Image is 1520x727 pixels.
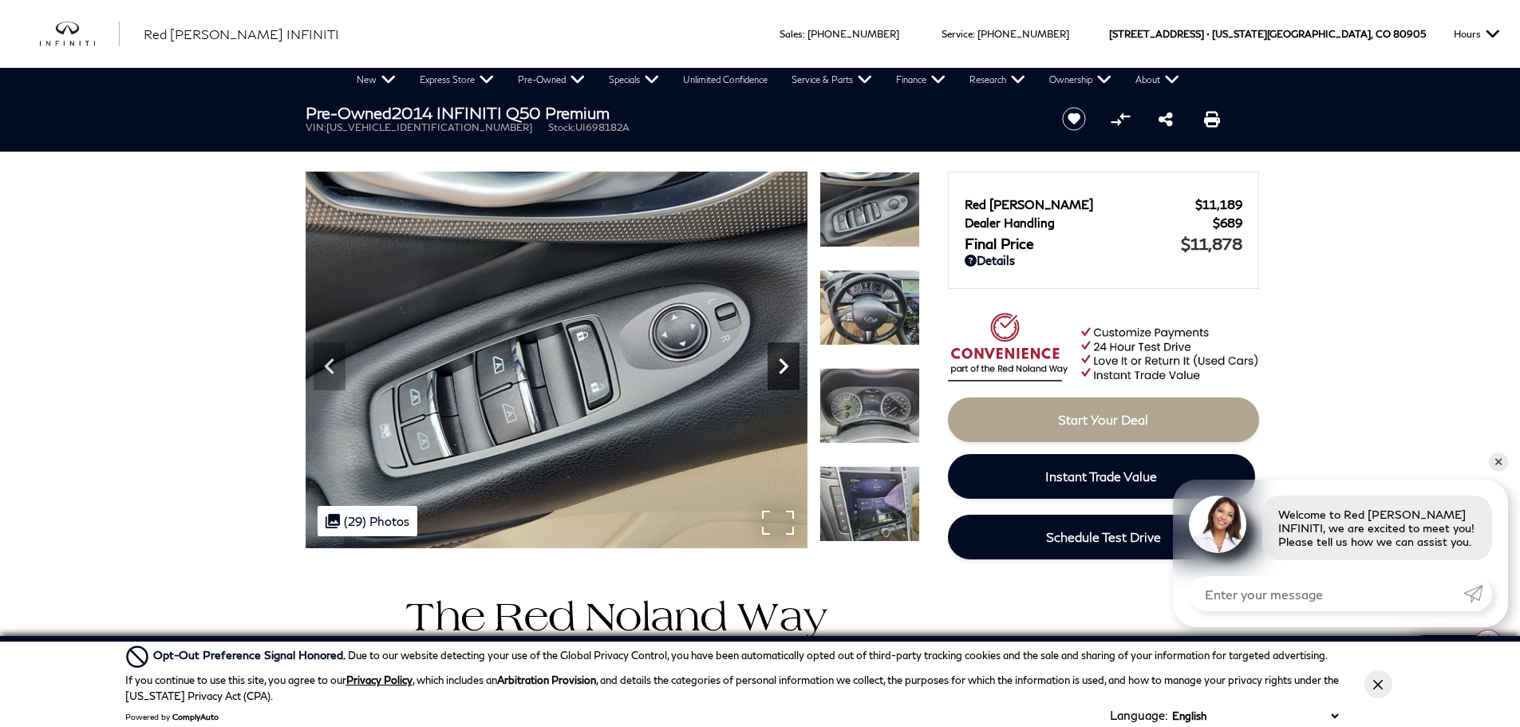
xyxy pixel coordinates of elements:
[1110,709,1168,721] div: Language:
[306,103,392,122] strong: Pre-Owned
[497,674,596,686] strong: Arbitration Provision
[326,121,532,133] span: [US_VEHICLE_IDENTIFICATION_NUMBER]
[318,506,417,536] div: (29) Photos
[1204,109,1220,128] a: Print this Pre-Owned 2014 INFINITI Q50 Premium
[948,515,1259,559] a: Schedule Test Drive
[1045,468,1157,484] span: Instant Trade Value
[1189,576,1463,611] input: Enter your message
[306,104,1036,121] h1: 2014 INFINITI Q50 Premium
[1168,708,1342,724] select: Language Select
[575,121,630,133] span: UI698182A
[819,270,920,346] img: Used 2014 Chestnut Bronze INFINITI Premium image 13
[1262,496,1492,560] div: Welcome to Red [PERSON_NAME] INFINITI, we are excited to meet you! Please tell us how we can assi...
[965,197,1195,211] span: Red [PERSON_NAME]
[1037,68,1123,92] a: Ownership
[306,121,326,133] span: VIN:
[780,28,803,40] span: Sales
[942,28,973,40] span: Service
[548,121,575,133] span: Stock:
[346,674,413,686] a: Privacy Policy
[965,215,1213,230] span: Dealer Handling
[977,28,1069,40] a: [PHONE_NUMBER]
[597,68,671,92] a: Specials
[1109,28,1426,40] a: [STREET_ADDRESS] • [US_STATE][GEOGRAPHIC_DATA], CO 80905
[1123,68,1191,92] a: About
[1159,109,1173,128] a: Share this Pre-Owned 2014 INFINITI Q50 Premium
[506,68,597,92] a: Pre-Owned
[965,253,1242,267] a: Details
[965,197,1242,211] a: Red [PERSON_NAME] $11,189
[1189,496,1246,553] img: Agent profile photo
[1181,234,1242,253] span: $11,878
[40,22,120,47] img: INFINITI
[884,68,957,92] a: Finance
[1058,412,1148,427] span: Start Your Deal
[306,172,807,548] img: Used 2014 Chestnut Bronze INFINITI Premium image 12
[1364,670,1392,698] button: Close Button
[408,68,506,92] a: Express Store
[768,342,799,390] div: Next
[153,648,348,662] span: Opt-Out Preference Signal Honored .
[1404,635,1508,675] a: Live Chat
[948,454,1255,499] a: Instant Trade Value
[780,68,884,92] a: Service & Parts
[172,712,219,721] a: ComplyAuto
[153,646,1328,664] div: Due to our website detecting your use of the Global Privacy Control, you have been automatically ...
[1213,215,1242,230] span: $689
[1195,197,1242,211] span: $11,189
[125,674,1339,702] p: If you continue to use this site, you agree to our , which includes an , and details the categori...
[807,28,899,40] a: [PHONE_NUMBER]
[819,172,920,247] img: Used 2014 Chestnut Bronze INFINITI Premium image 12
[314,342,345,390] div: Previous
[965,234,1242,253] a: Final Price $11,878
[125,712,219,721] div: Powered by
[144,26,339,41] span: Red [PERSON_NAME] INFINITI
[144,25,339,44] a: Red [PERSON_NAME] INFINITI
[1463,576,1492,611] a: Submit
[819,368,920,444] img: Used 2014 Chestnut Bronze INFINITI Premium image 14
[345,68,1191,92] nav: Main Navigation
[1046,529,1161,544] span: Schedule Test Drive
[973,28,975,40] span: :
[345,68,408,92] a: New
[965,215,1242,230] a: Dealer Handling $689
[803,28,805,40] span: :
[965,235,1181,252] span: Final Price
[1108,107,1132,131] button: Compare Vehicle
[948,397,1259,442] a: Start Your Deal
[1056,106,1092,132] button: Save vehicle
[819,466,920,542] img: Used 2014 Chestnut Bronze INFINITI Premium image 15
[671,68,780,92] a: Unlimited Confidence
[957,68,1037,92] a: Research
[40,22,120,47] a: infiniti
